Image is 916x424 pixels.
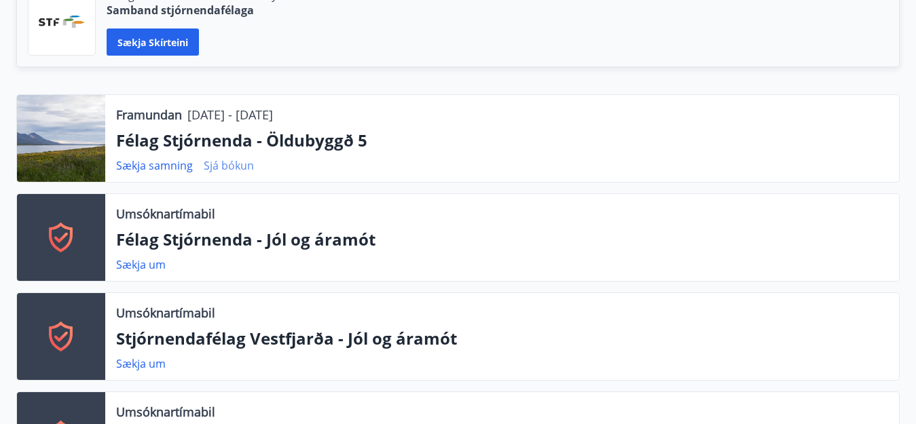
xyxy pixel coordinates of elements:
img: vjCaq2fThgY3EUYqSgpjEiBg6WP39ov69hlhuPVN.png [39,16,85,28]
a: Sækja um [116,356,166,371]
p: Framundan [116,106,182,123]
p: Umsóknartímabil [116,205,215,223]
a: Sjá bókun [204,158,254,173]
a: Sækja samning [116,158,193,173]
p: Samband stjórnendafélaga [107,3,289,18]
a: Sækja um [116,257,166,272]
p: Umsóknartímabil [116,403,215,421]
button: Sækja skírteini [107,28,199,56]
p: Félag Stjórnenda - Jól og áramót [116,228,888,251]
p: Félag Stjórnenda - Öldubyggð 5 [116,129,888,152]
p: Umsóknartímabil [116,304,215,322]
p: Stjórnendafélag Vestfjarða - Jól og áramót [116,327,888,350]
p: [DATE] - [DATE] [187,106,273,123]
